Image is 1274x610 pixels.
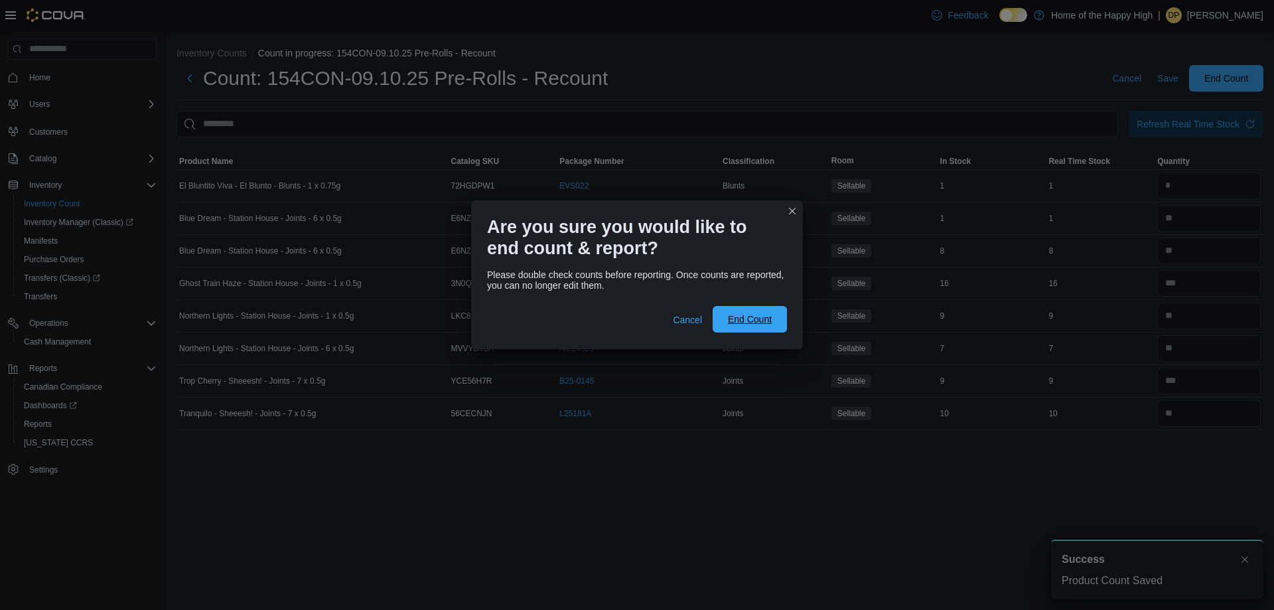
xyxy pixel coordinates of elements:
[487,216,776,259] h1: Are you sure you would like to end count & report?
[713,306,787,333] button: End Count
[487,269,787,291] div: Please double check counts before reporting. Once counts are reported, you can no longer edit them.
[668,307,707,333] button: Cancel
[673,313,702,327] span: Cancel
[784,203,800,219] button: Closes this modal window
[728,313,772,326] span: End Count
